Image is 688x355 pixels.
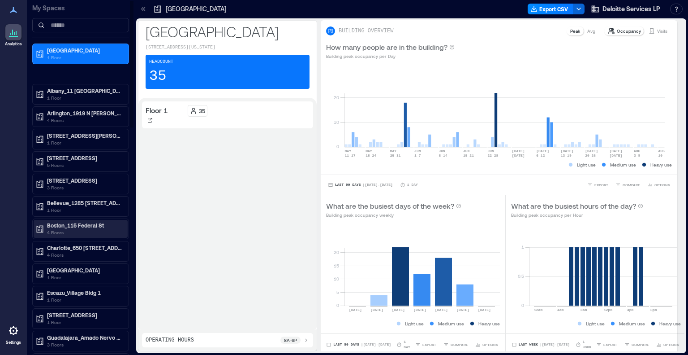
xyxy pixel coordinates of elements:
p: What are the busiest days of the week? [326,201,454,211]
p: Building peak occupancy per Hour [511,211,643,219]
p: 1 Floor [47,206,122,214]
p: [STREET_ADDRESS][US_STATE] [146,44,310,51]
p: What are the busiest hours of the day? [511,201,636,211]
p: Floor 1 [146,105,168,116]
p: Escazu_Village Bldg 1 [47,289,122,296]
p: Arlington_1919 N [PERSON_NAME] [47,110,122,117]
p: 1 Hour [583,339,594,350]
text: 4am [557,308,564,312]
button: Last Week |[DATE]-[DATE] [511,340,570,349]
text: [DATE] [610,153,623,158]
p: Light use [405,320,424,327]
text: [DATE] [512,149,525,153]
p: 3 Floors [47,184,122,191]
text: [DATE] [456,308,469,312]
a: Settings [3,320,24,348]
p: BUILDING OVERVIEW [339,27,393,35]
p: Medium use [610,161,636,168]
text: 22-28 [487,153,498,158]
text: 18-24 [365,153,376,158]
tspan: 10 [334,119,339,125]
tspan: 20 [334,95,339,100]
text: 12am [534,308,542,312]
span: COMPARE [451,342,468,347]
text: 12pm [604,308,612,312]
tspan: 0 [336,302,339,308]
span: EXPORT [594,182,608,188]
button: OPTIONS [473,340,500,349]
tspan: 5 [336,289,339,295]
p: Medium use [619,320,645,327]
button: Export CSV [528,4,573,14]
p: [STREET_ADDRESS] [47,177,122,184]
p: Building peak occupancy weekly [326,211,461,219]
p: 4 Floors [47,229,122,236]
text: [DATE] [370,308,383,312]
text: JUN [487,149,494,153]
text: [DATE] [349,308,362,312]
p: 1 Floor [47,274,122,281]
p: Heavy use [650,161,672,168]
tspan: 20 [334,250,339,255]
text: 6-12 [536,153,545,158]
p: [GEOGRAPHIC_DATA] [47,267,122,274]
text: [DATE] [585,149,598,153]
tspan: 0.5 [518,273,524,279]
p: How many people are in the building? [326,42,447,53]
span: OPTIONS [663,342,679,347]
p: Analytics [5,41,22,47]
text: [DATE] [435,308,448,312]
p: 1 Day [404,339,413,350]
span: COMPARE [632,342,649,347]
p: Peak [570,27,580,35]
text: 15-21 [463,153,474,158]
button: Last 90 Days |[DATE]-[DATE] [326,340,391,349]
button: EXPORT [585,180,610,189]
p: Operating Hours [146,337,194,344]
p: Heavy use [478,320,500,327]
p: [GEOGRAPHIC_DATA] [47,47,122,54]
p: Guadalajara_Amado Nervo #2200 [47,334,122,341]
text: [DATE] [413,308,426,312]
text: [DATE] [512,153,525,158]
a: Analytics [2,22,25,49]
text: [DATE] [392,308,405,312]
p: 4 Floors [47,117,122,124]
p: 1 Floor [47,296,122,303]
p: Avg [587,27,595,35]
p: 1 Floor [47,319,122,326]
span: EXPORT [422,342,436,347]
p: Charlotte_650 [STREET_ADDRESS][PERSON_NAME] [47,244,122,251]
p: Headcount [149,58,173,66]
p: Visits [657,27,667,35]
text: 1-7 [414,153,421,158]
button: Deloitte Services LP [588,2,663,16]
text: 11-17 [345,153,356,158]
p: Settings [6,340,21,345]
p: Building peak occupancy per Day [326,53,455,60]
p: Albany_11 [GEOGRAPHIC_DATA][PERSON_NAME] [47,87,122,94]
button: COMPARE [614,180,642,189]
p: 1 Floor [47,139,122,146]
text: 25-31 [390,153,401,158]
button: COMPARE [442,340,470,349]
span: COMPARE [623,182,640,188]
p: [STREET_ADDRESS][PERSON_NAME] [47,132,122,139]
text: AUG [634,149,641,153]
p: 4 Floors [47,251,122,259]
tspan: 0 [336,144,339,149]
p: Medium use [438,320,464,327]
text: [DATE] [478,308,491,312]
button: OPTIONS [645,180,672,189]
p: 1 Day [407,182,418,188]
text: [DATE] [561,149,574,153]
button: OPTIONS [654,340,681,349]
text: [DATE] [536,149,549,153]
tspan: 1 [521,244,524,250]
tspan: 0 [521,302,524,308]
p: [STREET_ADDRESS] [47,311,122,319]
p: [GEOGRAPHIC_DATA] [166,4,226,13]
text: [DATE] [610,149,623,153]
p: Occupancy [617,27,641,35]
span: EXPORT [603,342,617,347]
